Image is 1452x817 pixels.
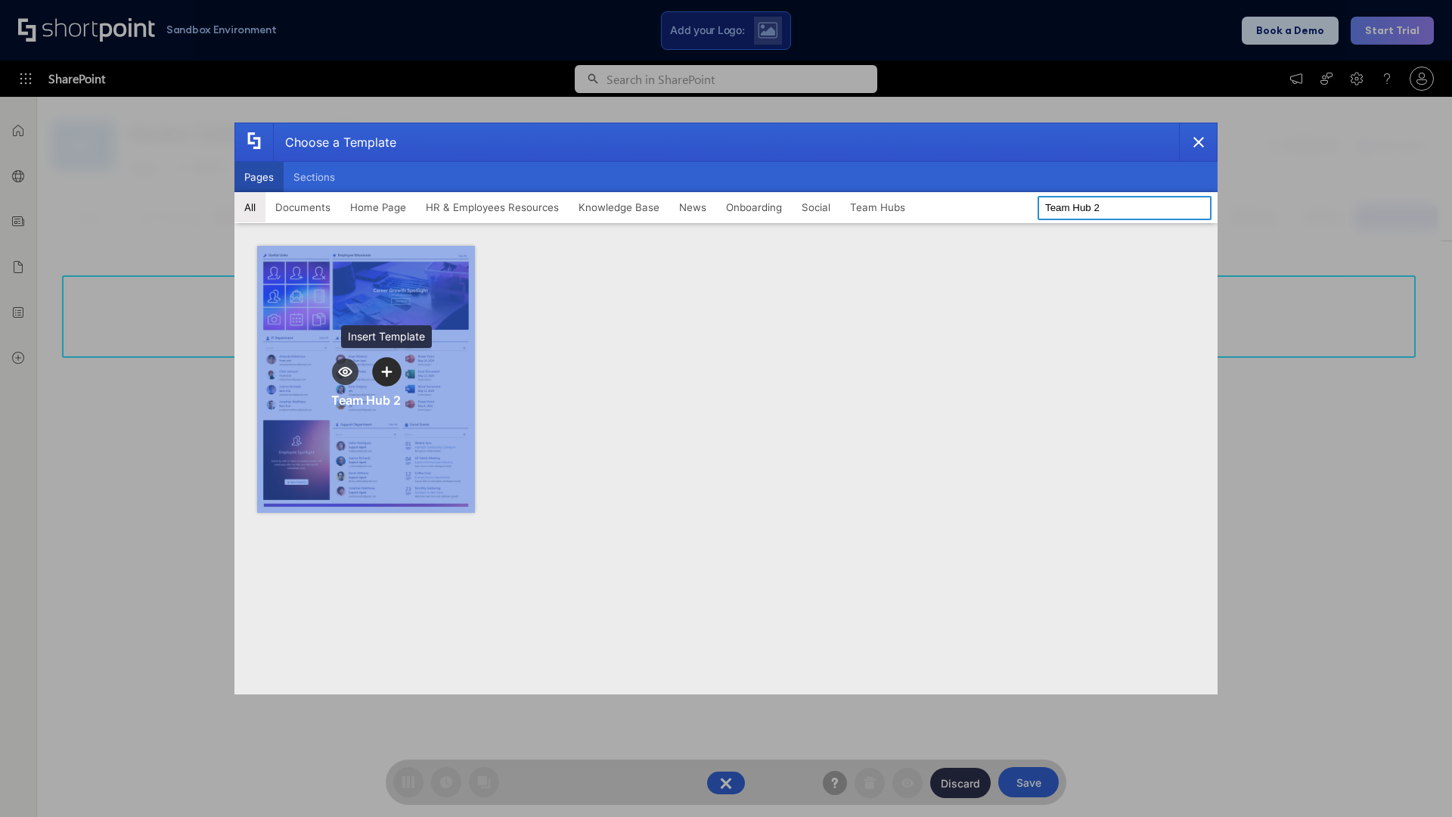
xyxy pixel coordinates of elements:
[669,192,716,222] button: News
[792,192,840,222] button: Social
[234,162,284,192] button: Pages
[569,192,669,222] button: Knowledge Base
[1038,196,1212,220] input: Search
[1180,641,1452,817] iframe: Chat Widget
[331,393,401,408] div: Team Hub 2
[273,123,396,161] div: Choose a Template
[265,192,340,222] button: Documents
[340,192,416,222] button: Home Page
[234,192,265,222] button: All
[284,162,345,192] button: Sections
[416,192,569,222] button: HR & Employees Resources
[840,192,915,222] button: Team Hubs
[716,192,792,222] button: Onboarding
[234,123,1218,694] div: template selector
